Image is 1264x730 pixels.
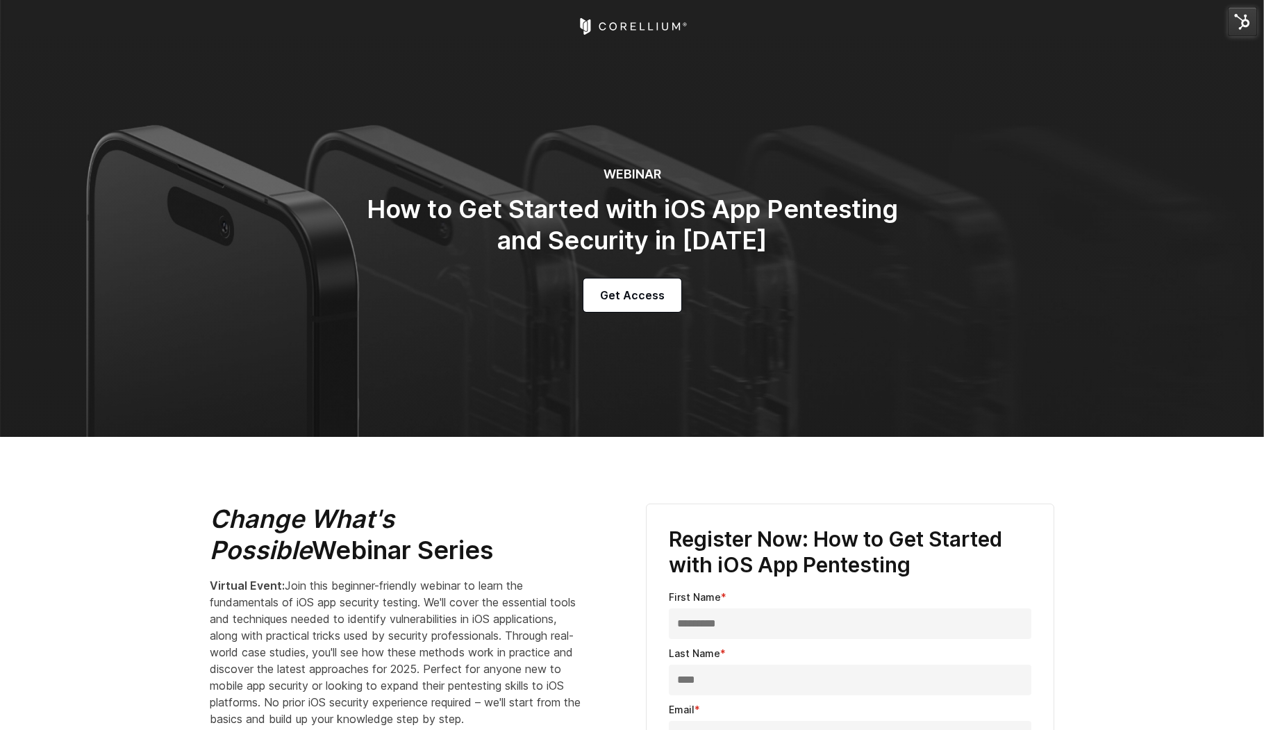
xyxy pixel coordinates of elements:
span: Last Name [669,647,720,659]
a: Corellium Home [577,18,688,35]
span: Join this beginner-friendly webinar to learn the fundamentals of iOS app security testing. We'll ... [210,579,581,726]
h6: WEBINAR [354,167,910,183]
a: Get Access [583,279,681,312]
h2: How to Get Started with iOS App Pentesting and Security in [DATE] [354,194,910,256]
span: Email [669,704,695,715]
strong: Virtual Event: [210,579,285,592]
h2: Webinar Series [210,504,585,566]
span: Get Access [600,287,665,304]
h3: Register Now: How to Get Started with iOS App Pentesting [669,526,1031,579]
span: First Name [669,591,721,603]
img: HubSpot Tools Menu Toggle [1228,7,1257,36]
em: Change What's Possible [210,504,394,565]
